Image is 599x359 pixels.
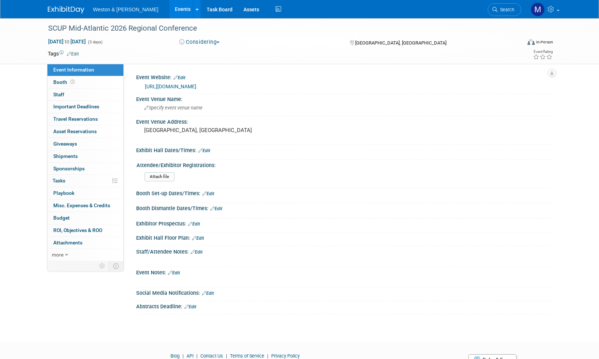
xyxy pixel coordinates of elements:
td: Toggle Event Tabs [108,261,123,271]
a: Asset Reservations [47,126,123,138]
a: Edit [188,221,200,227]
a: Sponsorships [47,163,123,175]
a: Edit [210,206,222,211]
div: Attendee/Exhibitor Registrations: [137,160,548,169]
a: Terms of Service [230,353,264,359]
div: Event Website: [136,72,552,81]
span: Playbook [53,190,74,196]
a: Edit [202,291,214,296]
a: Giveaways [47,138,123,150]
a: Event Information [47,64,123,76]
span: Specify event venue name [144,105,203,111]
a: Edit [192,236,204,241]
a: Privacy Policy [271,353,300,359]
span: Asset Reservations [53,128,97,134]
a: Playbook [47,187,123,199]
div: Social Media Notifications: [136,287,552,297]
span: [GEOGRAPHIC_DATA], [GEOGRAPHIC_DATA] [355,40,446,46]
a: Edit [173,75,185,80]
span: [DATE] [DATE] [48,38,86,45]
span: ROI, Objectives & ROO [53,227,102,233]
a: Edit [202,191,214,196]
a: Edit [198,148,210,153]
span: Staff [53,92,64,97]
span: Sponsorships [53,166,85,171]
div: Event Notes: [136,267,552,277]
span: Search [498,7,514,12]
div: SCUP Mid-Atlantic 2026 Regional Conference [46,22,510,35]
span: Giveaways [53,141,77,147]
a: Edit [191,250,203,255]
span: Booth not reserved yet [69,79,76,85]
a: [URL][DOMAIN_NAME] [145,84,196,89]
span: Budget [53,215,70,221]
span: to [64,39,70,45]
div: Event Rating [533,50,553,54]
a: Tasks [47,175,123,187]
span: Misc. Expenses & Credits [53,202,110,208]
a: Budget [47,212,123,224]
a: Booth [47,76,123,88]
div: Exhibitor Prospectus: [136,218,552,228]
a: Edit [168,270,180,275]
a: Search [488,3,521,16]
span: | [265,353,270,359]
button: Considering [177,38,222,46]
a: more [47,249,123,261]
a: Misc. Expenses & Credits [47,200,123,212]
a: Edit [67,51,79,57]
a: Edit [184,304,196,309]
span: more [52,252,64,258]
a: Travel Reservations [47,113,123,125]
span: Travel Reservations [53,116,98,122]
div: Event Format [478,38,553,49]
div: Exhibit Hall Floor Plan: [136,232,552,242]
div: Exhibit Hall Dates/Times: [136,145,552,154]
pre: [GEOGRAPHIC_DATA], [GEOGRAPHIC_DATA] [144,127,301,134]
div: Staff/Attendee Notes: [136,246,552,256]
span: Attachments [53,240,82,246]
a: API [187,353,193,359]
a: Shipments [47,150,123,162]
div: Booth Dismantle Dates/Times: [136,203,552,212]
td: Personalize Event Tab Strip [96,261,109,271]
div: In-Person [536,39,553,45]
div: Event Venue Address: [136,116,552,126]
div: Abstracts Deadline: [136,301,552,310]
a: Blog [170,353,180,359]
a: ROI, Objectives & ROO [47,224,123,236]
img: Mary Ann Trujillo [531,3,545,16]
a: Contact Us [200,353,223,359]
a: Important Deadlines [47,101,123,113]
span: Booth [53,79,76,85]
div: Event Venue Name: [136,94,552,103]
span: Tasks [53,178,65,184]
span: Event Information [53,67,94,73]
a: Staff [47,89,123,101]
img: ExhibitDay [48,6,84,13]
div: Booth Set-up Dates/Times: [136,188,552,197]
span: Weston & [PERSON_NAME] [93,7,158,12]
span: Shipments [53,153,78,159]
a: Attachments [47,237,123,249]
span: | [195,353,199,359]
td: Tags [48,50,79,57]
span: Important Deadlines [53,104,99,109]
img: Format-Inperson.png [527,39,535,45]
span: (3 days) [87,40,103,45]
span: | [181,353,185,359]
span: | [224,353,229,359]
